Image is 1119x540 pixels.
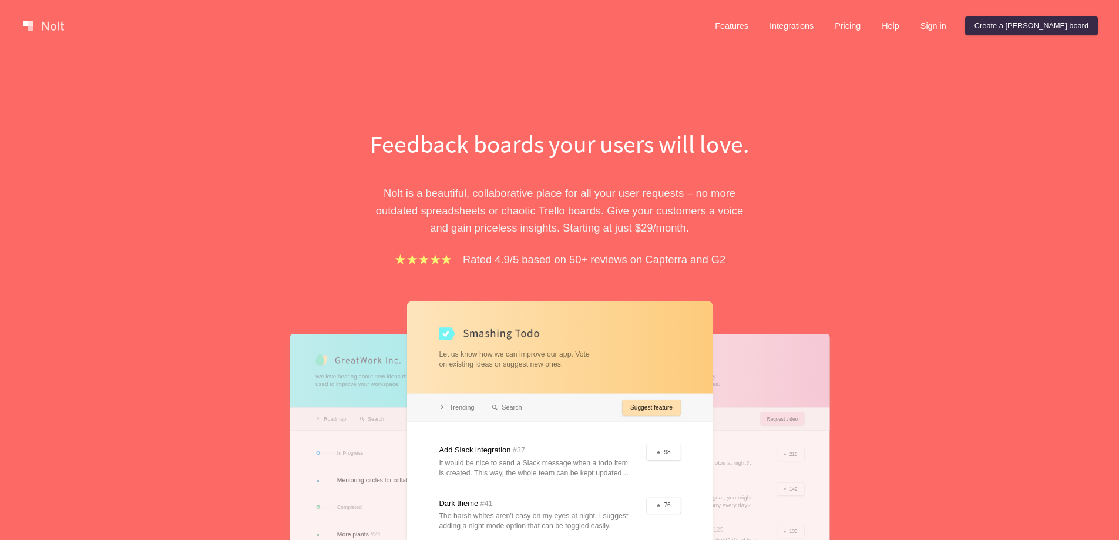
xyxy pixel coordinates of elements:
p: Nolt is a beautiful, collaborative place for all your user requests – no more outdated spreadshee... [357,185,762,236]
a: Create a [PERSON_NAME] board [965,16,1098,35]
a: Features [705,16,758,35]
a: Pricing [825,16,870,35]
a: Help [872,16,909,35]
p: Rated 4.9/5 based on 50+ reviews on Capterra and G2 [463,251,725,268]
h1: Feedback boards your users will love. [357,127,762,161]
a: Integrations [760,16,823,35]
img: stars.b067e34983.png [394,253,453,266]
a: Sign in [911,16,956,35]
